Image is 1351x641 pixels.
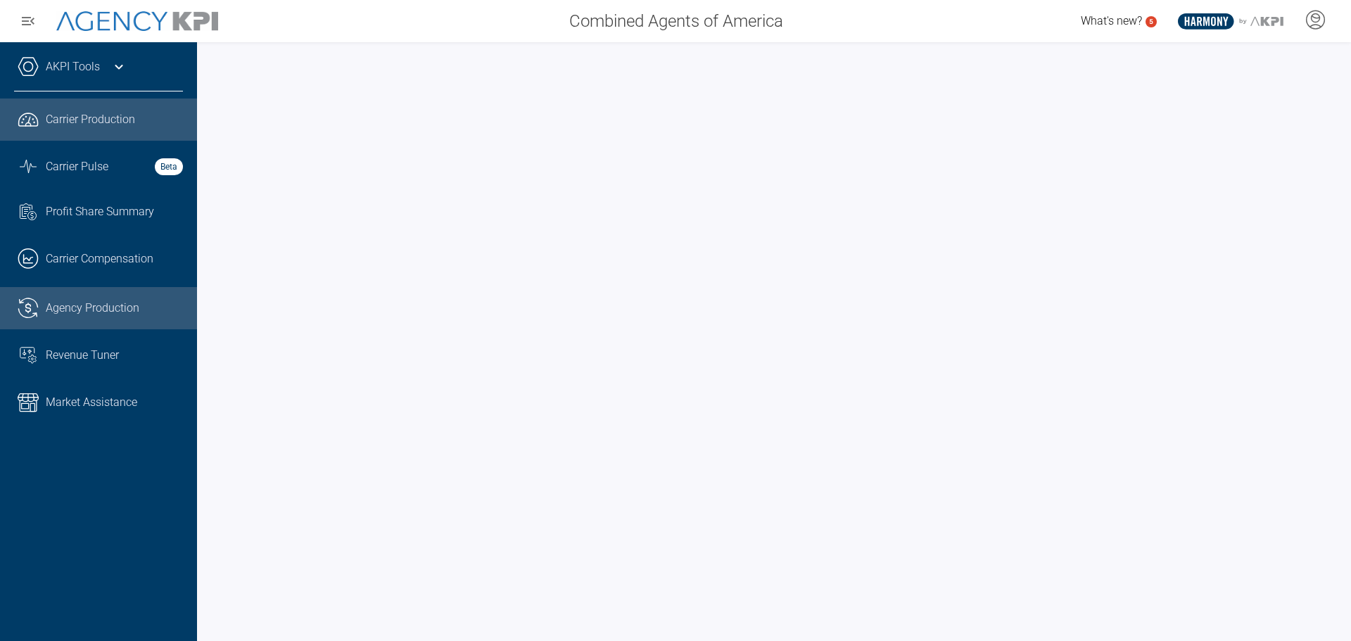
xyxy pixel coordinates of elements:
[46,250,153,267] span: Carrier Compensation
[46,158,108,175] span: Carrier Pulse
[46,394,137,411] span: Market Assistance
[46,203,154,220] span: Profit Share Summary
[1081,14,1142,27] span: What's new?
[155,158,183,175] strong: Beta
[46,111,135,128] span: Carrier Production
[56,11,218,32] img: AgencyKPI
[46,300,139,317] span: Agency Production
[1146,16,1157,27] a: 5
[569,8,783,34] span: Combined Agents of America
[46,347,119,364] span: Revenue Tuner
[46,58,100,75] a: AKPI Tools
[1149,18,1153,25] text: 5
